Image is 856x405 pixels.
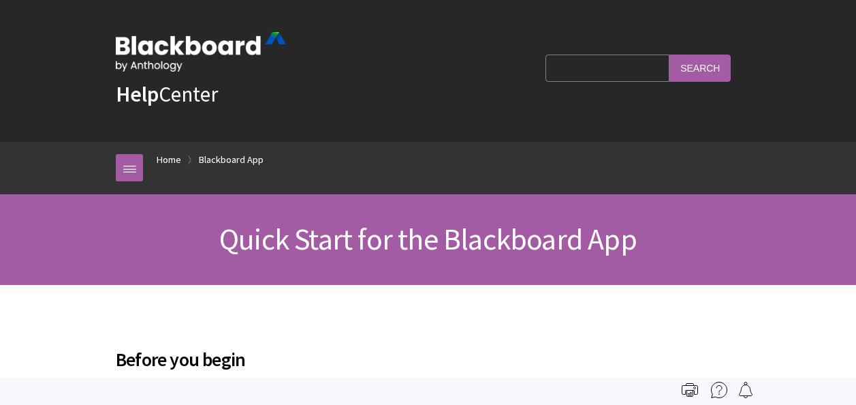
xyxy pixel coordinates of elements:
[116,80,159,108] strong: Help
[116,329,740,374] h2: Before you begin
[669,55,731,81] input: Search
[711,382,727,398] img: More help
[738,382,754,398] img: Follow this page
[199,151,264,168] a: Blackboard App
[116,32,286,72] img: Blackboard by Anthology
[682,382,698,398] img: Print
[116,80,218,108] a: HelpCenter
[219,220,637,258] span: Quick Start for the Blackboard App
[157,151,181,168] a: Home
